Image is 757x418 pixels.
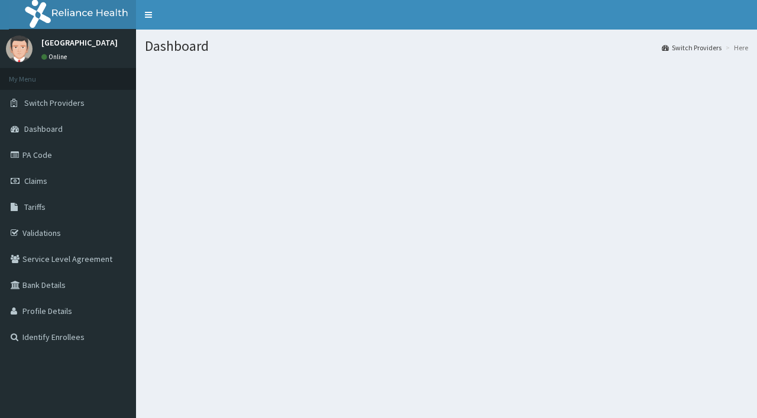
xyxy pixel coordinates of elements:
a: Switch Providers [662,43,722,53]
span: Switch Providers [24,98,85,108]
span: Dashboard [24,124,63,134]
p: [GEOGRAPHIC_DATA] [41,38,118,47]
h1: Dashboard [145,38,748,54]
img: User Image [6,35,33,62]
span: Tariffs [24,202,46,212]
li: Here [723,43,748,53]
span: Claims [24,176,47,186]
a: Online [41,53,70,61]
